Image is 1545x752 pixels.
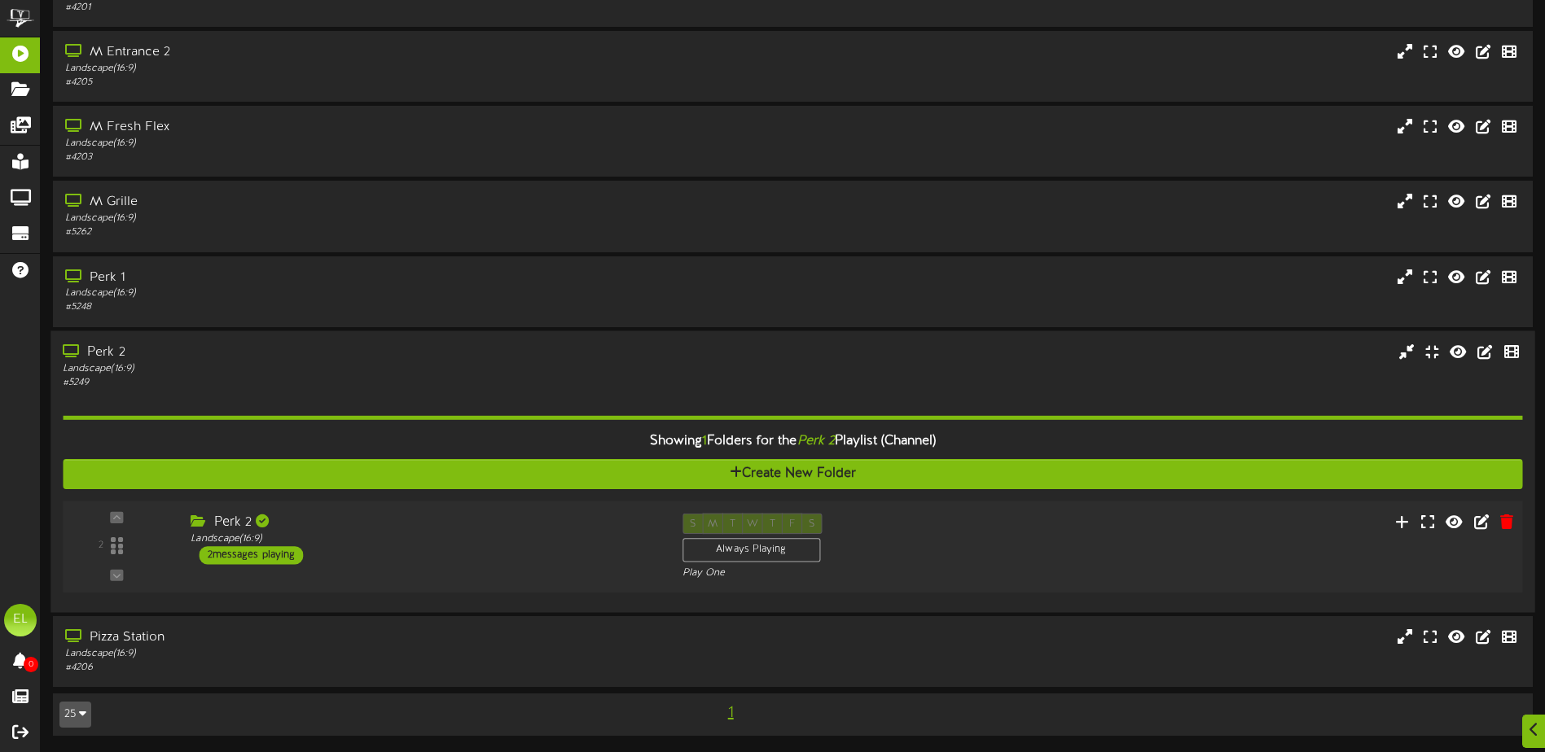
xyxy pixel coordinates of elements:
div: Showing Folders for the Playlist (Channel) [50,424,1534,459]
div: # 4201 [65,1,657,15]
div: Landscape ( 16:9 ) [65,647,657,661]
div: # 5262 [65,225,657,239]
div: Landscape ( 16:9 ) [65,212,657,225]
div: Perk 2 [191,513,657,531]
div: Landscape ( 16:9 ) [65,137,657,151]
div: EL [4,604,37,636]
div: Landscape ( 16:9 ) [65,62,657,76]
div: Landscape ( 16:9 ) [191,531,657,545]
div: # 4203 [65,151,657,164]
div: Perk 1 [65,269,657,287]
div: Perk 2 [63,343,656,361]
div: Always Playing [683,538,820,562]
span: 1 [724,704,738,722]
i: Perk 2 [797,434,835,448]
div: # 5248 [65,300,657,314]
div: M Entrance 2 [65,43,657,62]
div: Pizza Station [65,628,657,647]
div: Play One [683,566,1026,579]
div: M Fresh Flex [65,118,657,137]
div: # 5249 [63,375,656,389]
div: M Grille [65,193,657,212]
div: # 4205 [65,76,657,90]
div: # 4206 [65,661,657,675]
div: 2 messages playing [200,546,304,564]
span: 1 [702,434,707,448]
span: 0 [24,657,38,672]
div: Landscape ( 16:9 ) [63,361,656,375]
button: 25 [59,702,91,728]
button: Create New Folder [63,459,1522,489]
div: Landscape ( 16:9 ) [65,286,657,300]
